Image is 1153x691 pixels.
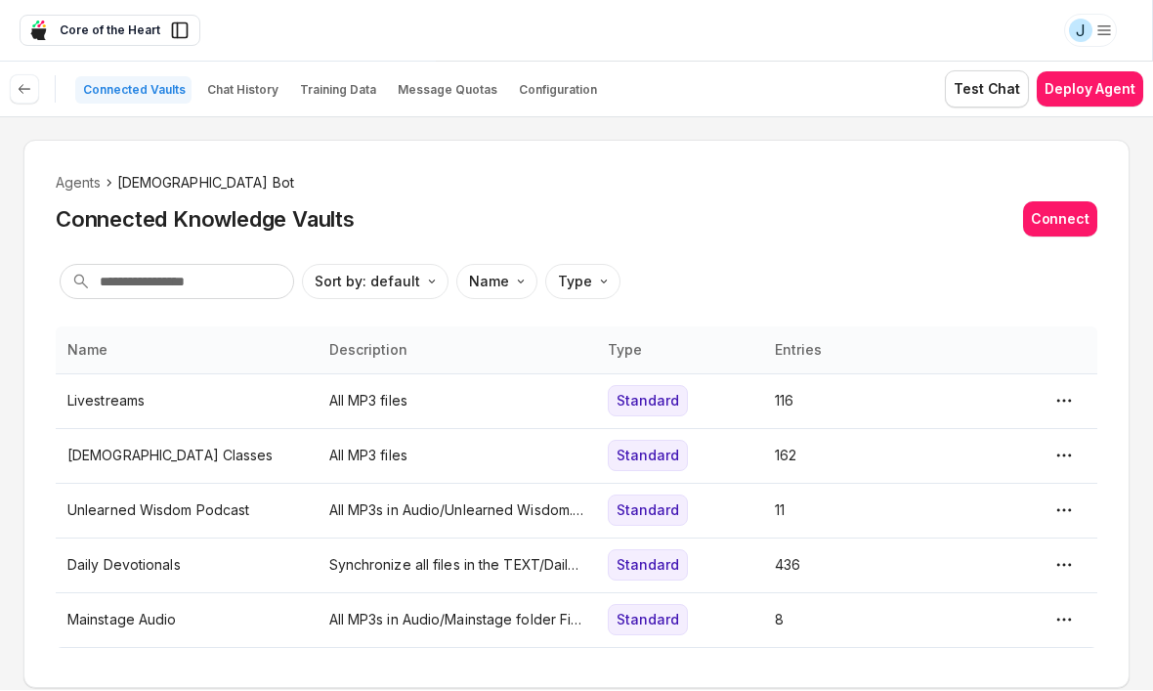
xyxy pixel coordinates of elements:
[329,555,584,577] p: Synchronize all files in the TEXT/Daily Devotional folder. All file names must end in ".txt"
[67,500,306,522] p: Unlearned Wisdom Podcast
[775,391,918,412] p: 116
[83,83,186,99] p: Connected Vaults
[596,327,763,374] th: Type
[763,327,930,374] th: Entries
[608,550,688,582] div: Standard
[545,265,620,300] button: Type
[775,500,918,522] p: 11
[608,386,688,417] div: Standard
[775,555,918,577] p: 436
[1069,20,1092,43] div: J
[302,265,448,300] button: Sort by: default
[1023,202,1097,238] button: Connect
[775,446,918,467] p: 162
[329,446,584,467] p: All MP3 files
[329,391,584,412] p: All MP3 files
[56,173,102,194] li: Agents
[775,610,918,631] p: 8
[398,83,497,99] p: Message Quotas
[608,496,688,527] div: Standard
[329,610,584,631] p: All MP3s in Audio/Mainstage folder File names must end in ".mp3"
[608,605,688,636] div: Standard
[519,83,597,99] p: Configuration
[329,500,584,522] p: All MP3s in Audio/Unlearned Wisdom. File names must end in ".mp3"
[117,173,294,194] span: [DEMOGRAPHIC_DATA] Bot
[56,205,355,235] h2: Connected Knowledge Vaults
[207,83,278,99] p: Chat History
[608,441,688,472] div: Standard
[56,327,318,374] th: Name
[469,272,509,293] p: Name
[67,555,306,577] p: Daily Devotionals
[67,391,306,412] p: Livestreams
[67,610,306,631] p: Mainstage Audio
[318,327,596,374] th: Description
[558,272,592,293] p: Type
[1037,72,1143,108] button: Deploy Agent
[315,272,420,293] p: Sort by: default
[945,71,1029,108] button: Test Chat
[300,83,376,99] p: Training Data
[67,446,306,467] p: [DEMOGRAPHIC_DATA] Classes
[456,265,537,300] button: Name
[56,173,1097,194] nav: breadcrumb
